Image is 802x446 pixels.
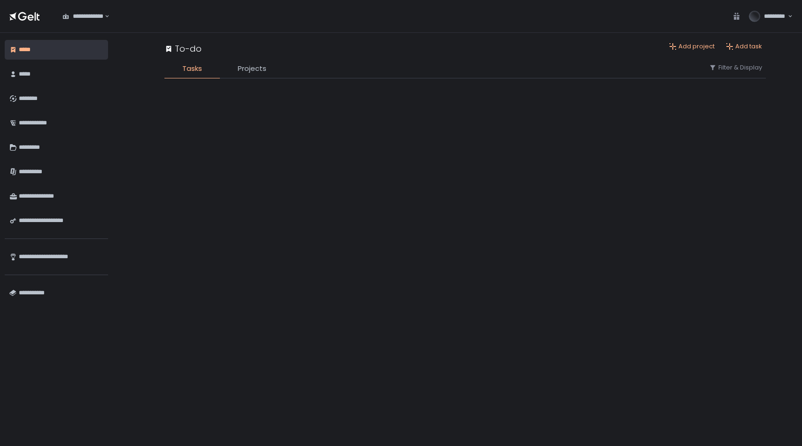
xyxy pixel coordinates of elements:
button: Add project [669,42,715,51]
span: Projects [238,63,266,74]
button: Filter & Display [709,63,762,72]
div: To-do [164,42,202,55]
input: Search for option [103,12,104,21]
span: Tasks [182,63,202,74]
button: Add task [726,42,762,51]
div: Search for option [56,7,109,26]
